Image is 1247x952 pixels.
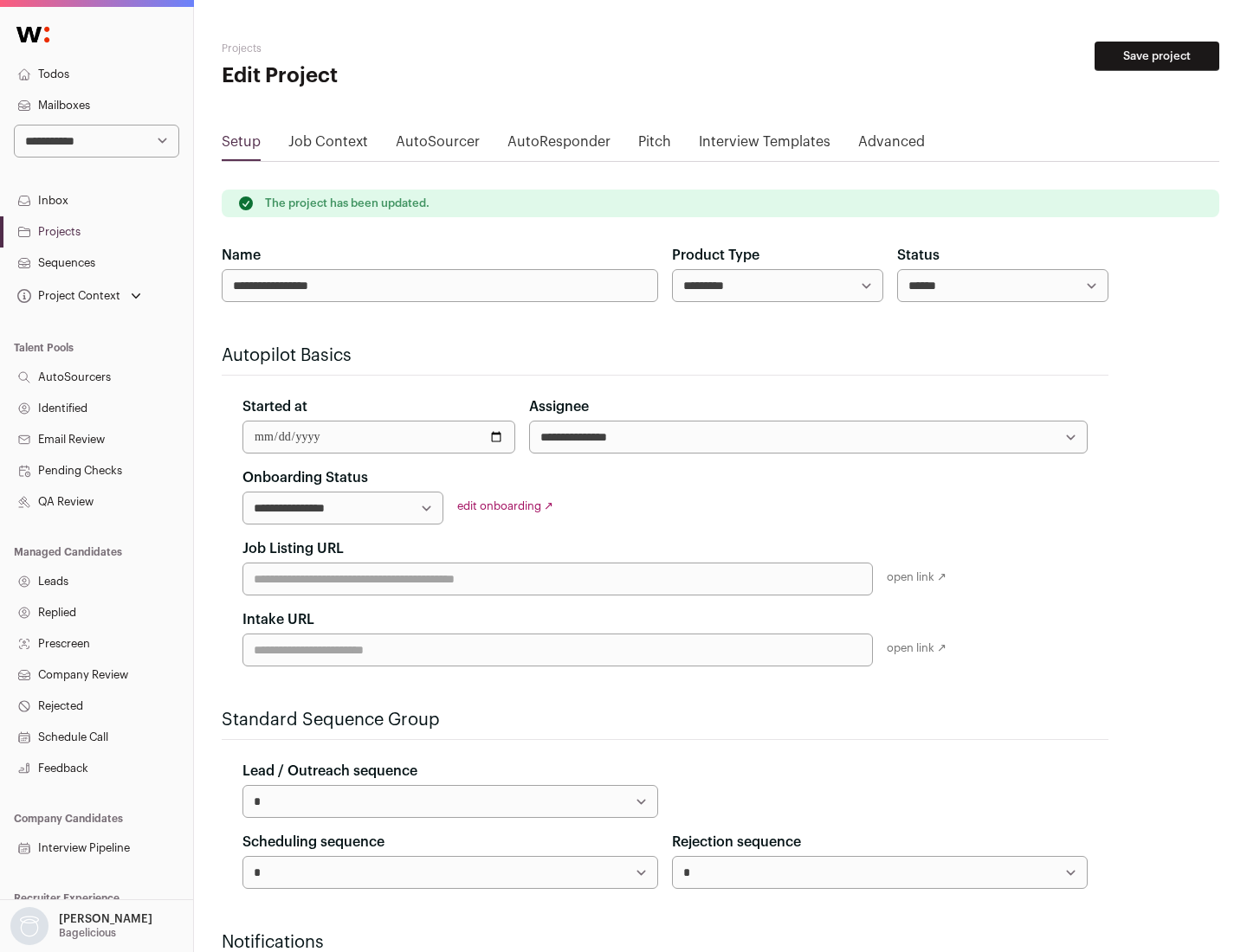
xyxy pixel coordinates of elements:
label: Assignee [529,396,589,417]
label: Lead / Outreach sequence [242,761,417,782]
p: Bagelicious [59,926,116,940]
a: Interview Templates [699,132,830,159]
a: edit onboarding ↗ [457,500,553,511]
button: Save project [1095,42,1219,71]
a: Job Context [288,132,368,159]
a: AutoResponder [507,132,611,159]
label: Product Type [672,245,759,266]
a: AutoSourcer [396,132,480,159]
label: Rejection sequence [672,832,801,852]
label: Job Listing URL [242,538,344,559]
img: Wellfound [7,17,59,52]
label: Name [222,245,261,266]
button: Open dropdown [7,907,156,945]
button: Open dropdown [14,284,145,308]
label: Started at [242,396,307,417]
p: [PERSON_NAME] [59,912,152,926]
a: Advanced [858,132,925,159]
img: nopic.png [10,907,48,945]
label: Status [897,245,940,266]
h2: Standard Sequence Group [222,708,1108,732]
h2: Projects [222,42,554,55]
label: Onboarding Status [242,467,368,488]
h2: Autopilot Basics [222,344,1108,368]
h1: Edit Project [222,62,554,90]
label: Intake URL [242,609,314,630]
p: The project has been updated. [265,196,430,210]
a: Pitch [638,132,671,159]
label: Scheduling sequence [242,832,384,852]
div: Project Context [14,289,120,303]
a: Setup [222,132,261,159]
